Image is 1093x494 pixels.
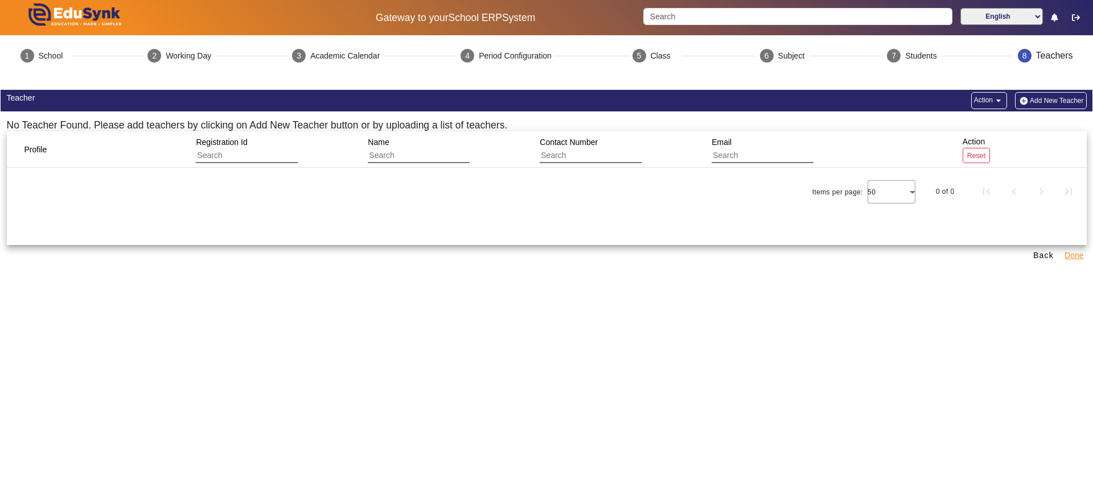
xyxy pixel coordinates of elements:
button: Back [1025,245,1062,265]
mat-icon: arrow_drop_down [993,95,1004,106]
button: Done [1063,248,1084,263]
img: add-new-student.png [1018,96,1030,106]
div: Period Configuration [479,50,552,62]
button: Add New Teacher [1015,92,1087,109]
h5: Gateway to your System [280,12,631,24]
input: Search [540,148,642,163]
button: First page [973,178,1000,205]
span: 1 [25,50,30,62]
input: Search [643,8,952,25]
span: Contact Number [540,138,598,147]
span: School ERP [449,12,502,23]
div: Email [708,132,828,167]
div: Action [959,131,994,167]
span: Email [712,138,732,147]
span: 3 [297,50,301,62]
div: Class [651,50,679,62]
h5: No Teacher Found. Please add teachers by clicking on Add New Teacher button or by uploading a lis... [7,119,1087,131]
div: School [39,50,67,62]
div: 0 of 0 [936,186,954,197]
span: Profile [24,145,47,154]
div: Name [364,132,484,167]
div: Teacher [7,92,541,104]
div: Contact Number [536,132,656,167]
input: Search [368,148,470,163]
div: Registration Id [192,132,312,167]
div: Students [905,50,936,62]
button: Last page [1055,178,1082,205]
span: 7 [892,50,897,62]
span: 6 [765,50,769,62]
input: Search [196,148,298,163]
button: Previous page [1000,178,1028,205]
input: Search [712,148,813,163]
span: Back [1033,250,1054,261]
div: Teachers [1036,49,1073,63]
div: Items per page: [812,186,863,198]
span: Registration Id [196,138,247,147]
button: Reset [963,148,990,163]
span: Name [368,138,389,147]
div: Academic Calendar [310,50,380,62]
span: 2 [152,50,157,62]
button: Next page [1028,178,1055,205]
button: Action [971,92,1007,109]
div: Working Day [166,50,211,62]
span: 5 [637,50,642,62]
span: 4 [465,50,470,62]
div: Subject [778,50,807,62]
div: Profile [20,139,61,160]
span: 8 [1022,50,1027,62]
